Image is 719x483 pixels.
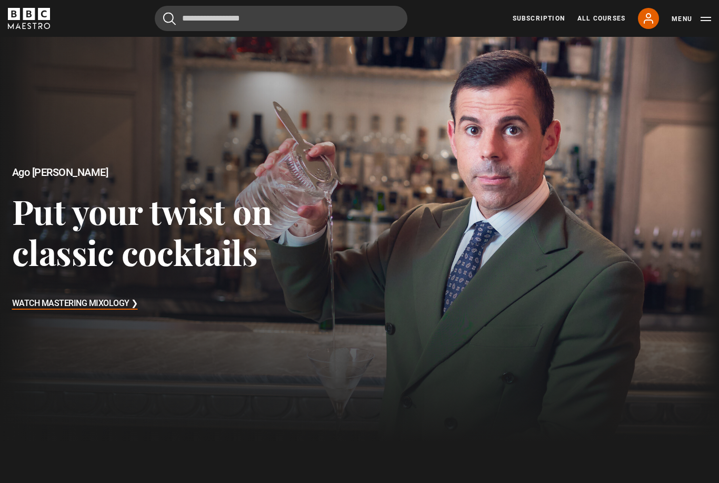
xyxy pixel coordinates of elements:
button: Toggle navigation [672,14,711,24]
input: Search [155,6,407,31]
button: Submit the search query [163,12,176,25]
a: Subscription [513,14,565,23]
svg: BBC Maestro [8,8,50,29]
a: All Courses [577,14,625,23]
h2: Ago [PERSON_NAME] [12,166,360,179]
h3: Put your twist on classic cocktails [12,191,360,272]
h3: Watch Mastering Mixology ❯ [12,296,138,312]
